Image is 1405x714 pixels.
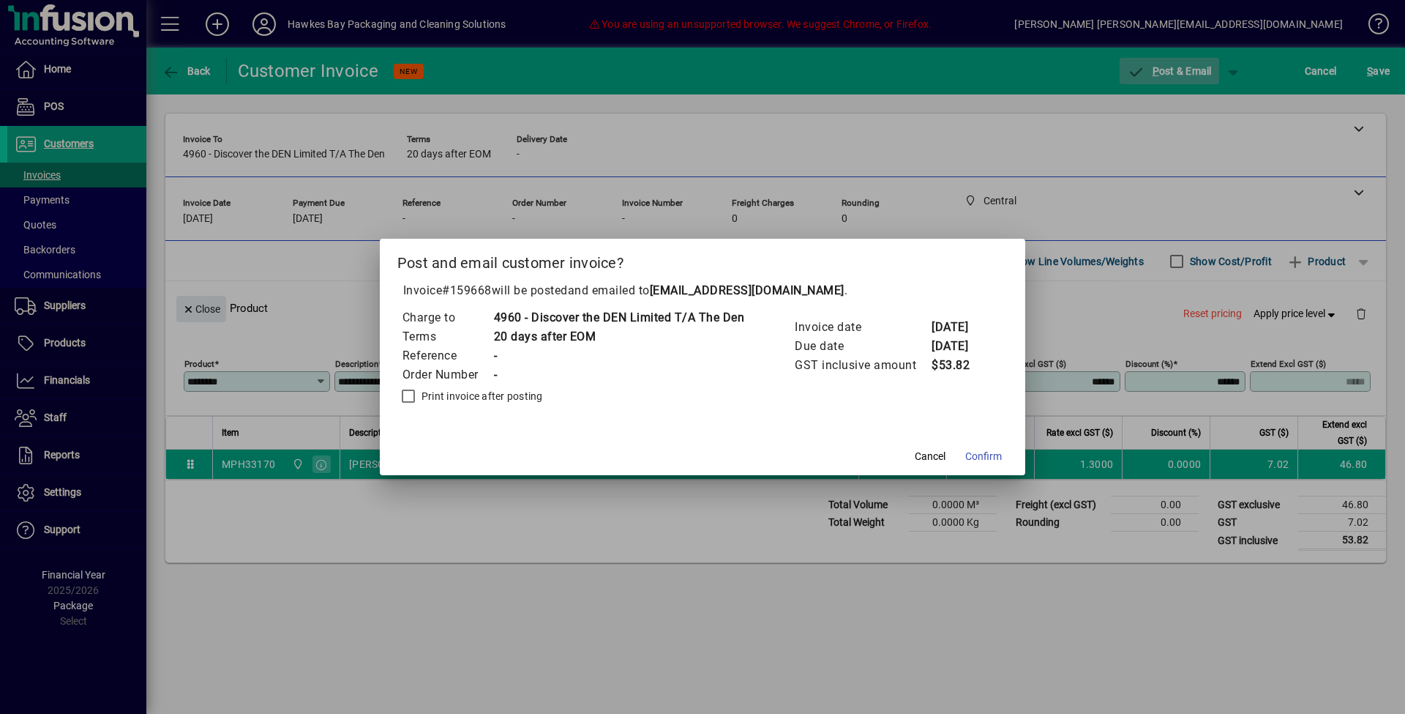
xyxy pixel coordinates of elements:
[442,283,492,297] span: #159668
[402,346,493,365] td: Reference
[794,356,931,375] td: GST inclusive amount
[493,365,745,384] td: -
[402,365,493,384] td: Order Number
[650,283,844,297] b: [EMAIL_ADDRESS][DOMAIN_NAME]
[959,443,1008,469] button: Confirm
[493,327,745,346] td: 20 days after EOM
[931,356,989,375] td: $53.82
[568,283,844,297] span: and emailed to
[915,449,945,464] span: Cancel
[397,282,1008,300] p: Invoice will be posted .
[965,449,1002,464] span: Confirm
[493,308,745,327] td: 4960 - Discover the DEN Limited T/A The Den
[419,389,543,404] label: Print invoice after posting
[402,327,493,346] td: Terms
[931,337,989,356] td: [DATE]
[380,239,1026,281] h2: Post and email customer invoice?
[402,308,493,327] td: Charge to
[794,337,931,356] td: Due date
[493,346,745,365] td: -
[907,443,953,469] button: Cancel
[931,318,989,337] td: [DATE]
[794,318,931,337] td: Invoice date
